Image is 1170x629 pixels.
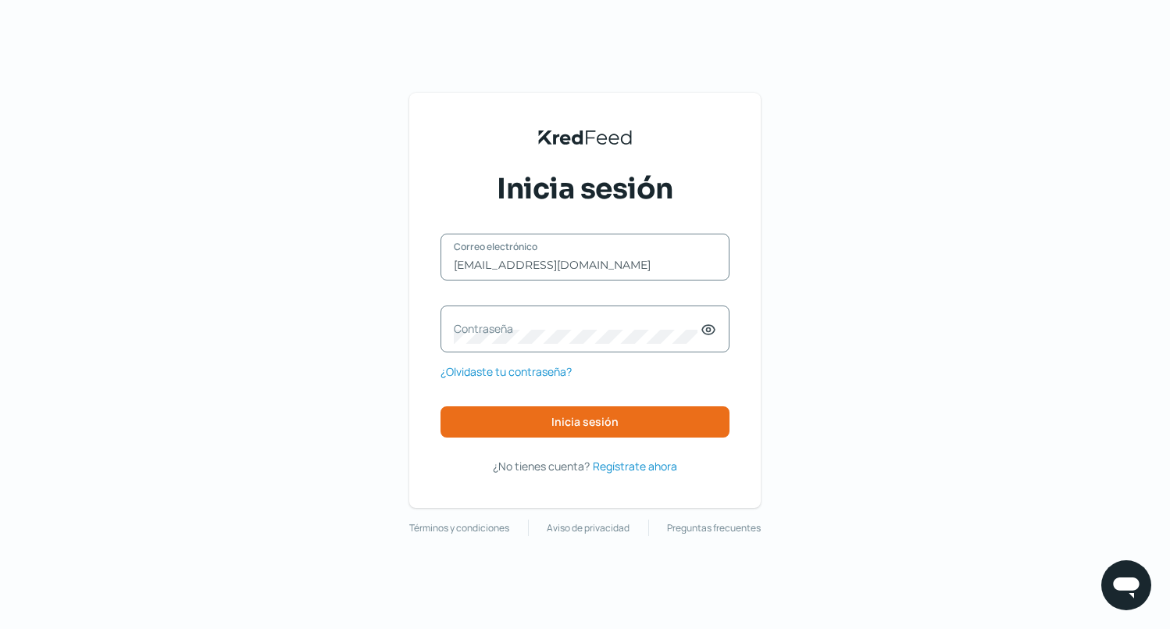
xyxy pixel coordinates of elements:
[1111,570,1142,601] img: chatIcon
[454,240,701,253] label: Correo electrónico
[593,456,677,476] a: Regístrate ahora
[441,362,572,381] a: ¿Olvidaste tu contraseña?
[497,170,673,209] span: Inicia sesión
[551,416,619,427] span: Inicia sesión
[667,520,761,537] a: Preguntas frecuentes
[493,459,590,474] span: ¿No tienes cuenta?
[409,520,509,537] a: Términos y condiciones
[547,520,630,537] a: Aviso de privacidad
[441,406,729,438] button: Inicia sesión
[454,321,701,336] label: Contraseña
